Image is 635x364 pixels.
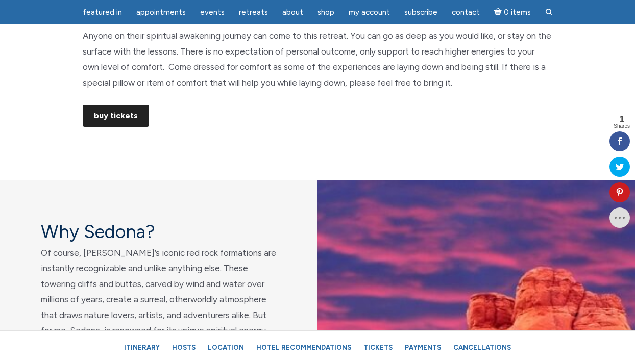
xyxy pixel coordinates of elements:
[358,339,398,356] a: Tickets
[446,3,486,22] a: Contact
[251,339,356,356] a: Hotel Recommendations
[398,3,444,22] a: Subscribe
[194,3,231,22] a: Events
[494,8,504,17] i: Cart
[136,8,186,17] span: Appointments
[276,3,309,22] a: About
[404,8,437,17] span: Subscribe
[233,3,274,22] a: Retreats
[83,105,149,127] a: Buy Tickets
[488,2,537,22] a: Cart0 items
[167,339,201,356] a: Hosts
[200,8,225,17] span: Events
[83,28,552,90] p: Anyone on their spiritual awakening journey can come to this retreat. You can go as deep as you w...
[614,124,630,129] span: Shares
[130,3,192,22] a: Appointments
[239,8,268,17] span: Retreats
[311,3,340,22] a: Shop
[41,221,277,243] h4: Why Sedona?
[317,8,334,17] span: Shop
[83,8,122,17] span: featured in
[282,8,303,17] span: About
[452,8,480,17] span: Contact
[41,245,277,354] p: Of course, [PERSON_NAME]’s iconic red rock formations are instantly recognizable and unlike anyth...
[448,339,516,356] a: Cancellations
[203,339,249,356] a: Location
[614,115,630,124] span: 1
[504,9,531,16] span: 0 items
[349,8,390,17] span: My Account
[119,339,165,356] a: Itinerary
[343,3,396,22] a: My Account
[400,339,446,356] a: Payments
[77,3,128,22] a: featured in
